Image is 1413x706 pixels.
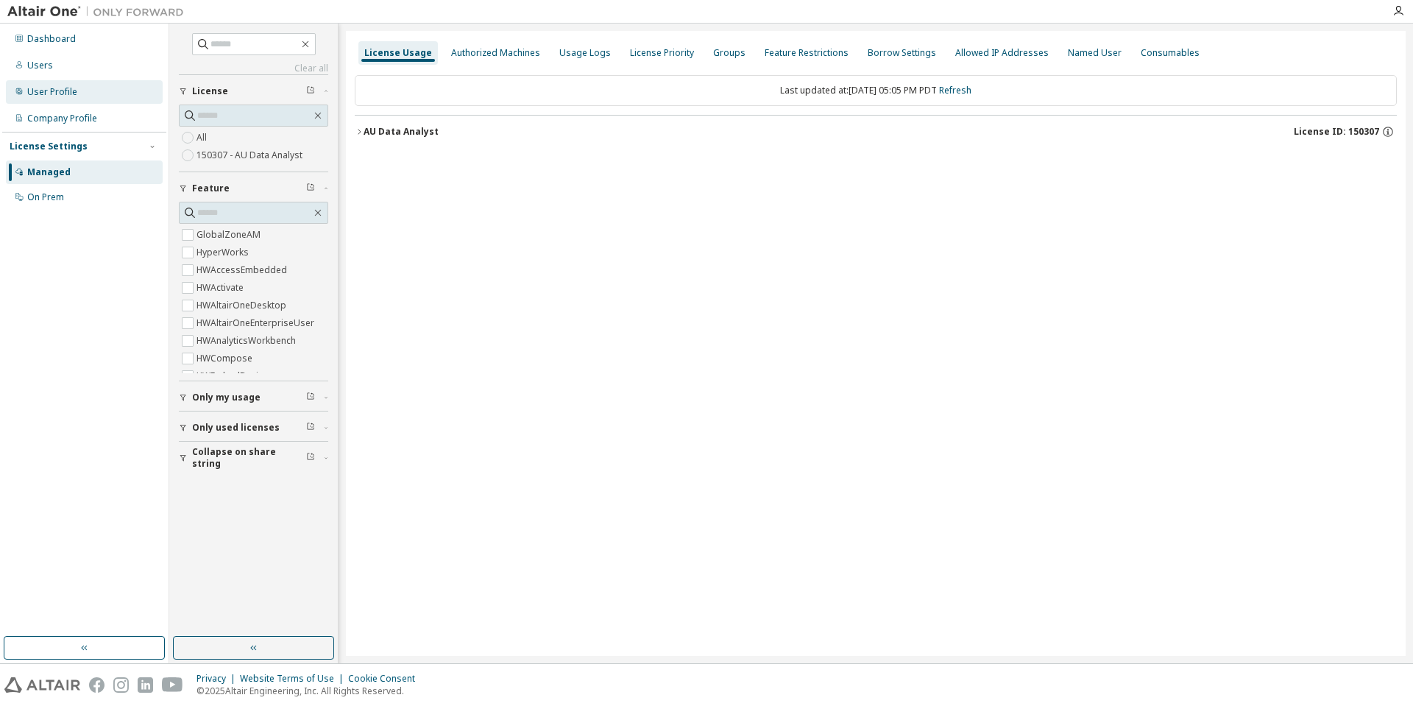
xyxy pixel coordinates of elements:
div: Company Profile [27,113,97,124]
div: Dashboard [27,33,76,45]
div: Consumables [1141,47,1200,59]
a: Clear all [179,63,328,74]
img: instagram.svg [113,677,129,693]
span: License ID: 150307 [1294,126,1379,138]
label: HWAnalyticsWorkbench [196,332,299,350]
img: youtube.svg [162,677,183,693]
span: Only my usage [192,392,261,403]
p: © 2025 Altair Engineering, Inc. All Rights Reserved. [196,685,424,697]
div: Website Terms of Use [240,673,348,685]
div: Privacy [196,673,240,685]
span: Feature [192,183,230,194]
div: Authorized Machines [451,47,540,59]
a: Refresh [939,84,971,96]
div: AU Data Analyst [364,126,439,138]
div: Named User [1068,47,1122,59]
div: Usage Logs [559,47,611,59]
button: License [179,75,328,107]
label: 150307 - AU Data Analyst [196,147,305,164]
div: Last updated at: [DATE] 05:05 PM PDT [355,75,1397,106]
span: Clear filter [306,452,315,464]
label: HWActivate [196,279,247,297]
div: License Settings [10,141,88,152]
label: HWCompose [196,350,255,367]
div: User Profile [27,86,77,98]
div: Feature Restrictions [765,47,849,59]
label: GlobalZoneAM [196,226,263,244]
span: Clear filter [306,183,315,194]
label: All [196,129,210,147]
button: AU Data AnalystLicense ID: 150307 [355,116,1397,148]
img: Altair One [7,4,191,19]
label: HyperWorks [196,244,252,261]
span: Only used licenses [192,422,280,434]
img: altair_logo.svg [4,677,80,693]
button: Only my usage [179,381,328,414]
span: License [192,85,228,97]
div: License Usage [364,47,432,59]
div: Managed [27,166,71,178]
div: Borrow Settings [868,47,936,59]
img: linkedin.svg [138,677,153,693]
label: HWAltairOneEnterpriseUser [196,314,317,332]
button: Collapse on share string [179,442,328,474]
label: HWAccessEmbedded [196,261,290,279]
img: facebook.svg [89,677,105,693]
span: Clear filter [306,392,315,403]
span: Clear filter [306,422,315,434]
label: HWEmbedBasic [196,367,266,385]
div: Allowed IP Addresses [955,47,1049,59]
span: Collapse on share string [192,446,306,470]
div: Users [27,60,53,71]
div: License Priority [630,47,694,59]
button: Feature [179,172,328,205]
span: Clear filter [306,85,315,97]
div: Groups [713,47,746,59]
label: HWAltairOneDesktop [196,297,289,314]
button: Only used licenses [179,412,328,444]
div: Cookie Consent [348,673,424,685]
div: On Prem [27,191,64,203]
